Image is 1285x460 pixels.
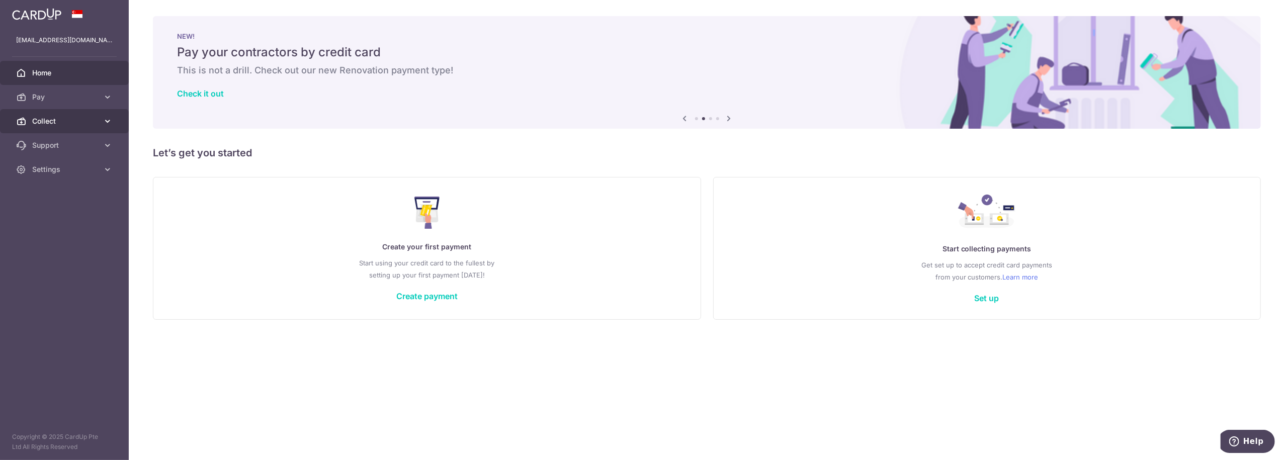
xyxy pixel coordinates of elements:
a: Check it out [177,88,224,99]
span: Support [32,140,99,150]
p: [EMAIL_ADDRESS][DOMAIN_NAME] [16,35,113,45]
img: Renovation banner [153,16,1261,129]
p: NEW! [177,32,1237,40]
a: Create payment [396,291,458,301]
span: Collect [32,116,99,126]
span: Home [32,68,99,78]
p: Start using your credit card to the fullest by setting up your first payment [DATE]! [174,257,680,281]
p: Start collecting payments [734,243,1241,255]
span: Settings [32,164,99,174]
img: Make Payment [414,197,440,229]
h6: This is not a drill. Check out our new Renovation payment type! [177,64,1237,76]
span: Pay [32,92,99,102]
img: CardUp [12,8,61,20]
p: Create your first payment [174,241,680,253]
p: Get set up to accept credit card payments from your customers. [734,259,1241,283]
a: Learn more [1003,271,1039,283]
iframe: Opens a widget where you can find more information [1221,430,1275,455]
img: Collect Payment [958,195,1015,231]
h5: Let’s get you started [153,145,1261,161]
a: Set up [975,293,999,303]
h5: Pay your contractors by credit card [177,44,1237,60]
